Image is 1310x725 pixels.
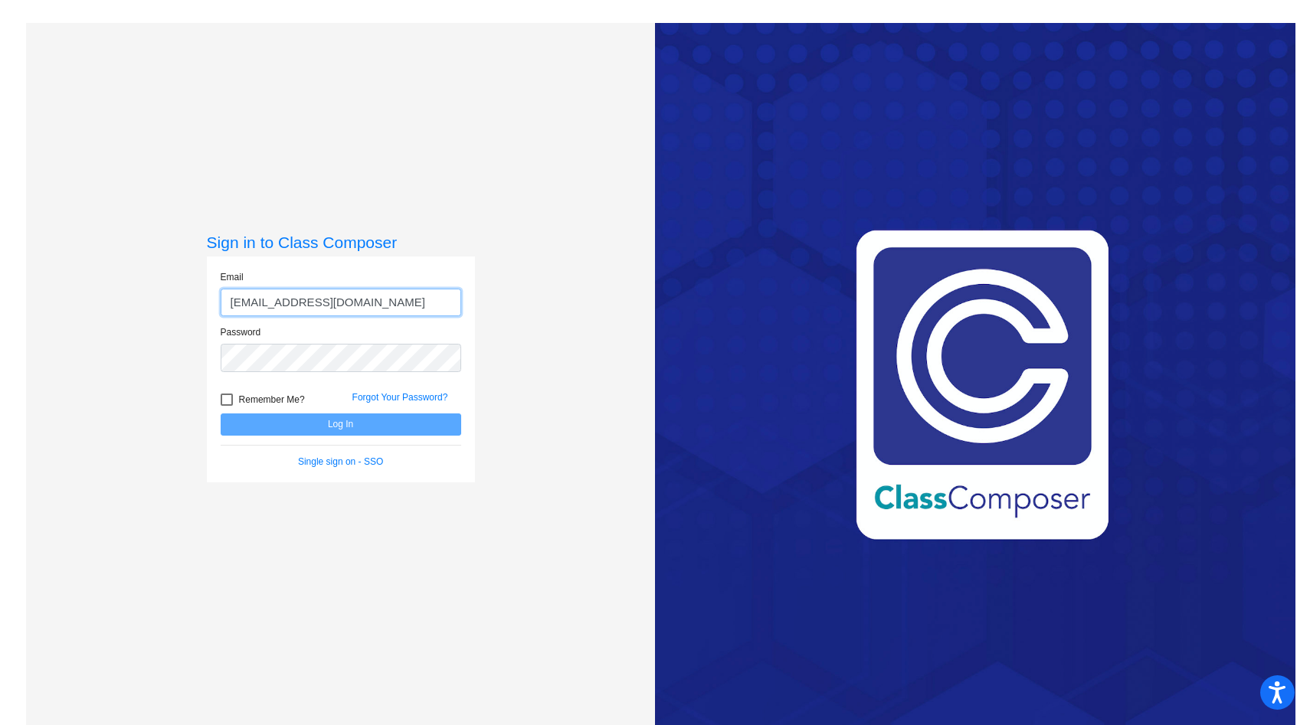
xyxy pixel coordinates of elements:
a: Single sign on - SSO [298,456,383,467]
span: Remember Me? [239,390,305,409]
a: Forgot Your Password? [352,392,448,403]
button: Log In [221,413,461,436]
label: Email [221,270,244,284]
h3: Sign in to Class Composer [207,233,475,252]
label: Password [221,325,261,339]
